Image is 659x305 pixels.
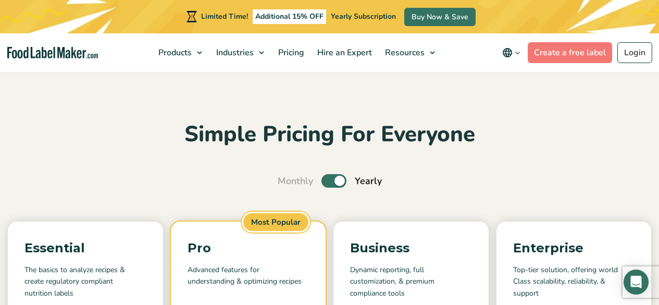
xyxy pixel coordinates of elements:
[513,264,635,299] p: Top-tier solution, offering world Class scalability, reliability, & support
[210,33,269,72] a: Industries
[355,174,382,188] span: Yearly
[513,238,635,258] p: Enterprise
[331,11,396,21] span: Yearly Subscription
[311,33,376,72] a: Hire an Expert
[321,174,346,188] label: Toggle
[8,120,651,149] h2: Simple Pricing For Everyone
[350,264,472,299] p: Dynamic reporting, full customization, & premium compliance tools
[253,9,326,24] span: Additional 15% OFF
[155,47,193,58] span: Products
[201,11,248,21] span: Limited Time!
[275,47,305,58] span: Pricing
[350,238,472,258] p: Business
[379,33,440,72] a: Resources
[24,238,146,258] p: Essential
[314,47,373,58] span: Hire an Expert
[624,270,649,295] div: Open Intercom Messenger
[278,174,313,188] span: Monthly
[213,47,255,58] span: Industries
[528,42,612,63] a: Create a free label
[188,238,309,258] p: Pro
[404,8,476,26] a: Buy Now & Save
[382,47,426,58] span: Resources
[24,264,146,299] p: The basics to analyze recipes & create regulatory compliant nutrition labels
[617,42,652,63] a: Login
[272,33,308,72] a: Pricing
[242,212,310,233] span: Most Popular
[152,33,207,72] a: Products
[188,264,309,299] p: Advanced features for understanding & optimizing recipes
